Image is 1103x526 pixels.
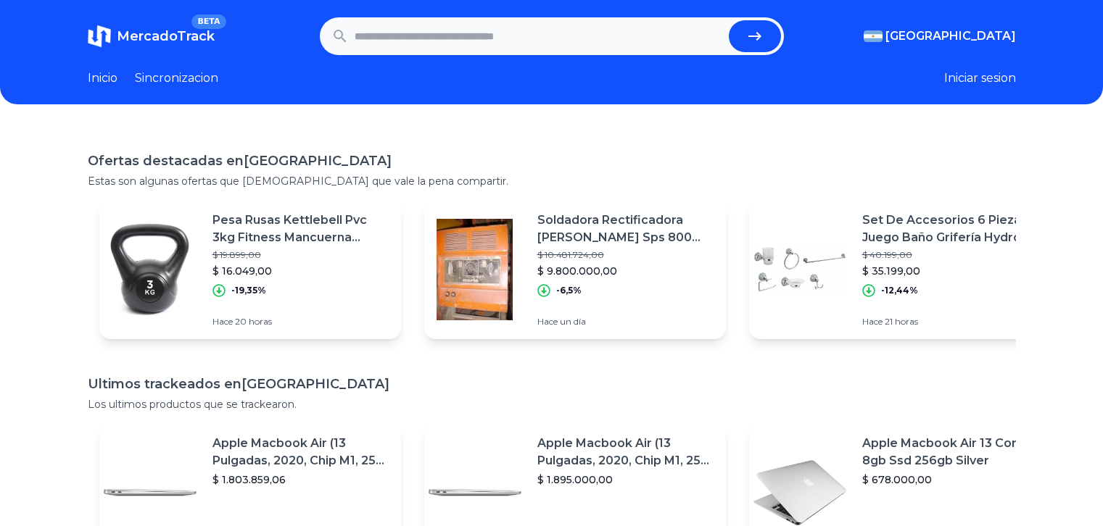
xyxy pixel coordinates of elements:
[862,472,1039,487] p: $ 678.000,00
[862,249,1039,261] p: $ 40.199,00
[556,285,582,296] p: -6,5%
[212,316,389,327] p: Hace 20 horas
[537,249,714,261] p: $ 10.481.724,00
[99,200,401,339] a: Featured imagePesa Rusas Kettlebell Pvc 3kg Fitness Mancuerna Funcional$ 19.899,00$ 16.049,00-19,...
[212,249,389,261] p: $ 19.899,00
[864,28,1016,45] button: [GEOGRAPHIC_DATA]
[749,219,851,320] img: Featured image
[881,285,918,296] p: -12,44%
[88,374,1016,394] h1: Ultimos trackeados en [GEOGRAPHIC_DATA]
[88,70,117,87] a: Inicio
[537,316,714,327] p: Hace un día
[862,264,1039,278] p: $ 35.199,00
[537,212,714,246] p: Soldadora Rectificadora [PERSON_NAME] Sps 800 Amp.reacond.a Nuevo
[231,285,266,296] p: -19,35%
[862,212,1039,246] p: Set De Accesorios 6 Piezas Juego Baño Grifería Hydros Kiss
[424,200,726,339] a: Featured imageSoldadora Rectificadora [PERSON_NAME] Sps 800 Amp.reacond.a Nuevo$ 10.481.724,00$ 9...
[99,219,201,320] img: Featured image
[212,472,389,487] p: $ 1.803.859,06
[944,70,1016,87] button: Iniciar sesion
[424,219,526,320] img: Featured image
[212,264,389,278] p: $ 16.049,00
[862,316,1039,327] p: Hace 21 horas
[212,435,389,469] p: Apple Macbook Air (13 Pulgadas, 2020, Chip M1, 256 Gb De Ssd, 8 Gb De Ram) - Plata
[885,28,1016,45] span: [GEOGRAPHIC_DATA]
[864,30,883,42] img: Argentina
[88,25,215,48] a: MercadoTrackBETA
[88,174,1016,188] p: Estas son algunas ofertas que [DEMOGRAPHIC_DATA] que vale la pena compartir.
[88,397,1016,412] p: Los ultimos productos que se trackearon.
[749,200,1051,339] a: Featured imageSet De Accesorios 6 Piezas Juego Baño Grifería Hydros Kiss$ 40.199,00$ 35.199,00-12...
[212,212,389,246] p: Pesa Rusas Kettlebell Pvc 3kg Fitness Mancuerna Funcional
[88,25,111,48] img: MercadoTrack
[862,435,1039,469] p: Apple Macbook Air 13 Core I5 8gb Ssd 256gb Silver
[537,435,714,469] p: Apple Macbook Air (13 Pulgadas, 2020, Chip M1, 256 Gb De Ssd, 8 Gb De Ram) - Plata
[537,264,714,278] p: $ 9.800.000,00
[537,472,714,487] p: $ 1.895.000,00
[135,70,218,87] a: Sincronizacion
[88,151,1016,171] h1: Ofertas destacadas en [GEOGRAPHIC_DATA]
[117,28,215,44] span: MercadoTrack
[191,14,226,29] span: BETA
